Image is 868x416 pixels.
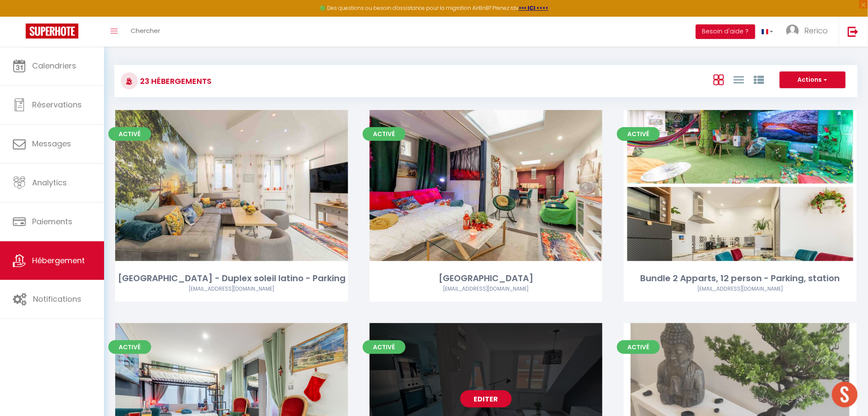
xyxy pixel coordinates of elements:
img: logout [848,26,859,37]
span: Analytics [32,177,67,188]
span: Chercher [131,26,160,35]
img: ... [786,24,799,37]
span: Réservations [32,99,82,110]
button: Besoin d'aide ? [696,24,755,39]
div: Airbnb [115,285,348,293]
span: Activé [363,127,406,141]
a: Chercher [124,17,167,47]
div: [GEOGRAPHIC_DATA] [370,272,603,285]
div: Ouvrir le chat [832,382,858,407]
a: Vue par Groupe [754,72,764,86]
h3: 23 Hébergements [138,71,212,91]
span: Activé [363,340,406,354]
a: Vue en Box [713,72,724,86]
span: Activé [617,127,660,141]
div: [GEOGRAPHIC_DATA] - Duplex soleil latino - Parking [115,272,348,285]
span: Activé [617,340,660,354]
a: Vue en Liste [734,72,744,86]
div: Airbnb [624,285,857,293]
span: Rerico [805,25,828,36]
span: Activé [108,340,151,354]
button: Actions [780,71,846,89]
span: Calendriers [32,60,76,71]
a: >>> ICI <<<< [519,4,549,12]
img: Super Booking [26,24,78,39]
a: ... Rerico [780,17,839,47]
a: Editer [460,390,512,407]
span: Notifications [33,294,81,304]
span: Hébergement [32,255,85,266]
span: Messages [32,138,71,149]
div: Bundle 2 Apparts, 12 person - Parking, station [624,272,857,285]
span: Paiements [32,216,72,227]
div: Airbnb [370,285,603,293]
span: Activé [108,127,151,141]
